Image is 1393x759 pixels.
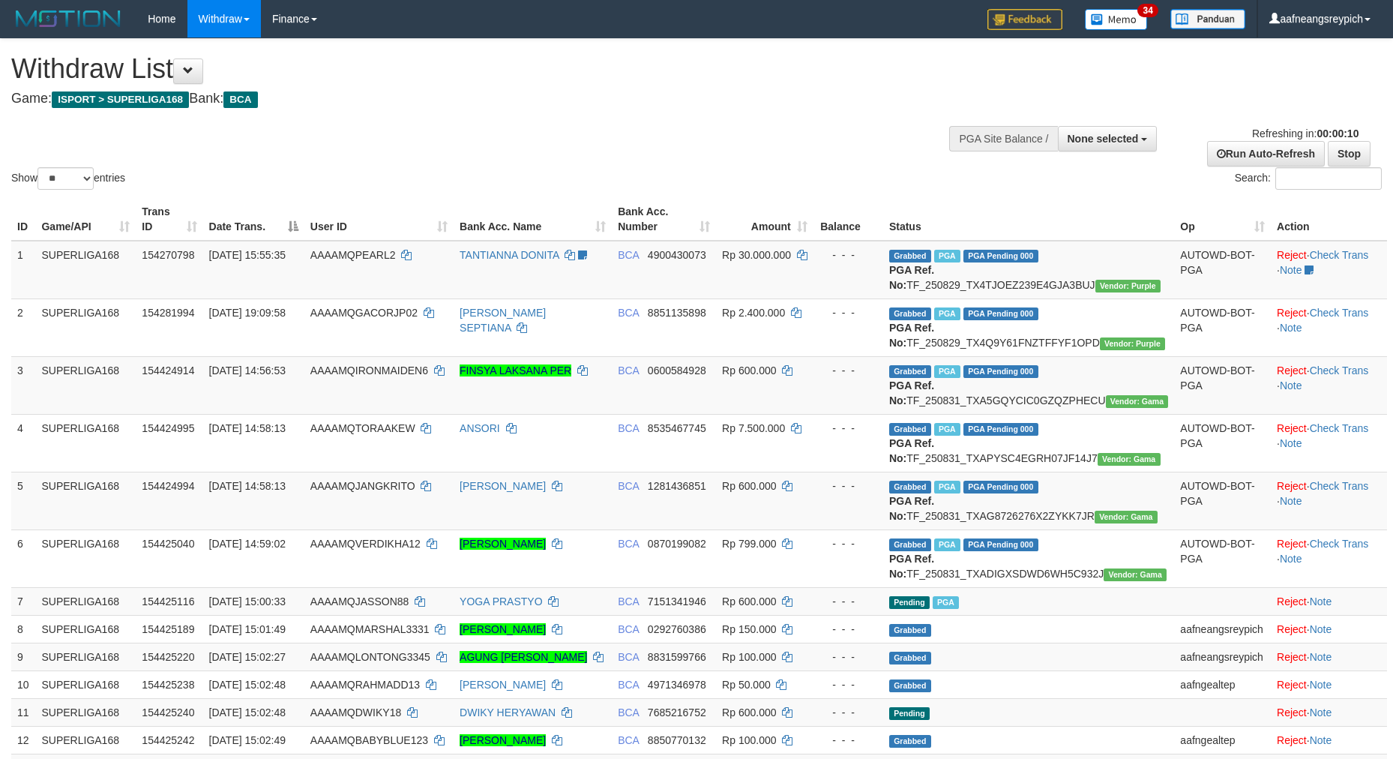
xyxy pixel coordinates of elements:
[813,198,883,241] th: Balance
[1280,379,1302,391] a: Note
[310,706,401,718] span: AAAAMQDWIKY18
[1277,480,1307,492] a: Reject
[35,298,136,356] td: SUPERLIGA168
[1100,337,1165,350] span: Vendor URL: https://trx4.1velocity.biz
[1310,623,1332,635] a: Note
[1170,9,1245,29] img: panduan.png
[209,734,286,746] span: [DATE] 15:02:49
[934,423,960,436] span: Marked by aafsoycanthlai
[883,529,1174,587] td: TF_250831_TXADIGXSDWD6WH5C932J
[310,651,430,663] span: AAAAMQLONTONG3345
[819,363,877,378] div: - - -
[11,241,35,299] td: 1
[618,734,639,746] span: BCA
[1174,670,1271,698] td: aafngealtep
[889,596,930,609] span: Pending
[1271,241,1387,299] td: · ·
[648,651,706,663] span: Copy 8831599766 to clipboard
[722,538,776,550] span: Rp 799.000
[819,649,877,664] div: - - -
[310,422,415,434] span: AAAAMQTORAAKEW
[1310,651,1332,663] a: Note
[1317,127,1359,139] strong: 00:00:10
[889,553,934,580] b: PGA Ref. No:
[889,679,931,692] span: Grabbed
[1277,623,1307,635] a: Reject
[209,480,286,492] span: [DATE] 14:58:13
[934,250,960,262] span: Marked by aafmaleo
[1235,167,1382,190] label: Search:
[310,249,396,261] span: AAAAMQPEARL2
[209,679,286,691] span: [DATE] 15:02:48
[460,623,546,635] a: [PERSON_NAME]
[11,7,125,30] img: MOTION_logo.png
[1328,141,1371,166] a: Stop
[963,423,1038,436] span: PGA Pending
[209,422,286,434] span: [DATE] 14:58:13
[460,422,500,434] a: ANSORI
[1271,414,1387,472] td: · ·
[648,307,706,319] span: Copy 8851135898 to clipboard
[1058,126,1158,151] button: None selected
[11,615,35,643] td: 8
[454,198,612,241] th: Bank Acc. Name: activate to sort column ascending
[310,734,428,746] span: AAAAMQBABYBLUE123
[819,305,877,320] div: - - -
[889,264,934,291] b: PGA Ref. No:
[819,594,877,609] div: - - -
[1271,472,1387,529] td: · ·
[209,623,286,635] span: [DATE] 15:01:49
[1277,422,1307,434] a: Reject
[963,250,1038,262] span: PGA Pending
[1174,726,1271,754] td: aafngealtep
[963,307,1038,320] span: PGA Pending
[209,249,286,261] span: [DATE] 15:55:35
[934,538,960,551] span: Marked by aafsoycanthlai
[310,679,420,691] span: AAAAMQRAHMADD13
[310,307,418,319] span: AAAAMQGACORJP02
[1277,364,1307,376] a: Reject
[819,421,877,436] div: - - -
[1271,726,1387,754] td: ·
[35,698,136,726] td: SUPERLIGA168
[618,538,639,550] span: BCA
[35,356,136,414] td: SUPERLIGA168
[949,126,1057,151] div: PGA Site Balance /
[35,198,136,241] th: Game/API: activate to sort column ascending
[1277,651,1307,663] a: Reject
[819,622,877,637] div: - - -
[1137,4,1158,17] span: 34
[1277,734,1307,746] a: Reject
[722,651,776,663] span: Rp 100.000
[722,734,776,746] span: Rp 100.000
[310,623,430,635] span: AAAAMQMARSHAL3331
[223,91,257,108] span: BCA
[618,679,639,691] span: BCA
[460,249,559,261] a: TANTIANNA DONITA
[35,529,136,587] td: SUPERLIGA168
[1271,298,1387,356] td: · ·
[1271,198,1387,241] th: Action
[11,529,35,587] td: 6
[460,706,556,718] a: DWIKY HERYAWAN
[460,480,546,492] a: [PERSON_NAME]
[142,538,194,550] span: 154425040
[11,54,914,84] h1: Withdraw List
[35,414,136,472] td: SUPERLIGA168
[819,705,877,720] div: - - -
[722,249,791,261] span: Rp 30.000.000
[722,679,771,691] span: Rp 50.000
[460,651,587,663] a: AGUNG [PERSON_NAME]
[889,624,931,637] span: Grabbed
[618,706,639,718] span: BCA
[963,365,1038,378] span: PGA Pending
[35,587,136,615] td: SUPERLIGA168
[612,198,716,241] th: Bank Acc. Number: activate to sort column ascending
[1174,198,1271,241] th: Op: activate to sort column ascending
[819,478,877,493] div: - - -
[142,249,194,261] span: 154270798
[889,423,931,436] span: Grabbed
[11,414,35,472] td: 4
[460,364,571,376] a: FINSYA LAKSANA PER
[934,365,960,378] span: Marked by aafsoycanthlai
